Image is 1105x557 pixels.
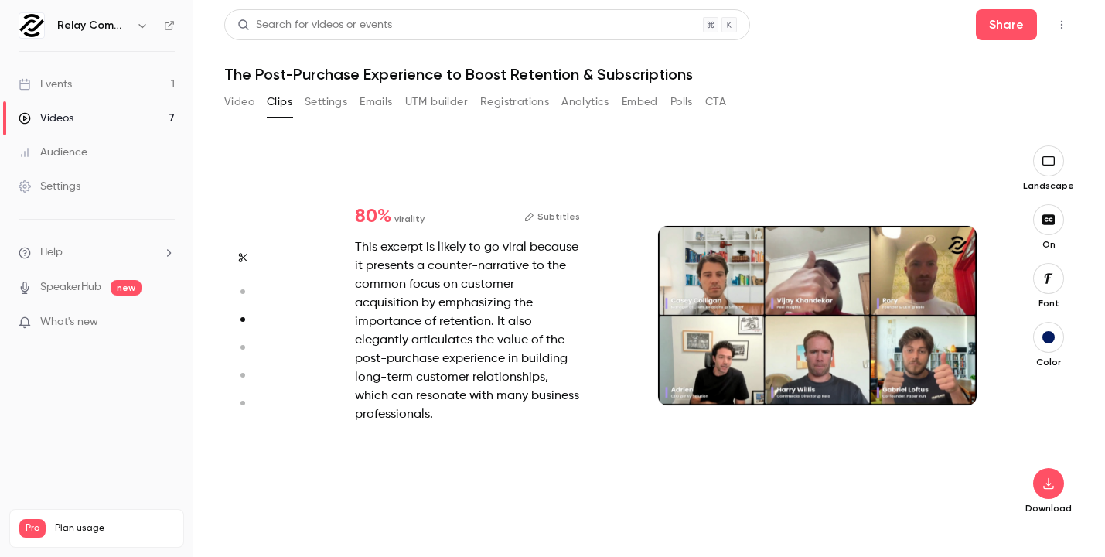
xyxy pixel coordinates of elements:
button: Share [976,9,1037,40]
div: Audience [19,145,87,160]
span: What's new [40,314,98,330]
p: Landscape [1023,179,1074,192]
button: Emails [360,90,392,114]
button: Embed [622,90,658,114]
p: Download [1024,502,1073,514]
h6: Relay Commerce [57,18,130,33]
p: Font [1024,297,1073,309]
button: UTM builder [405,90,468,114]
div: Videos [19,111,73,126]
p: Color [1024,356,1073,368]
button: Clips [267,90,292,114]
button: Top Bar Actions [1049,12,1074,37]
button: Registrations [480,90,549,114]
a: SpeakerHub [40,279,101,296]
span: Pro [19,519,46,538]
span: virality [394,212,425,226]
h1: The Post-Purchase Experience to Boost Retention & Subscriptions [224,65,1074,84]
div: Search for videos or events [237,17,392,33]
span: 80 % [355,207,391,226]
div: Settings [19,179,80,194]
div: This excerpt is likely to go viral because it presents a counter-narrative to the common focus on... [355,238,580,424]
button: Settings [305,90,347,114]
button: Video [224,90,254,114]
button: Subtitles [524,207,580,226]
li: help-dropdown-opener [19,244,175,261]
span: Plan usage [55,522,174,535]
button: Analytics [561,90,609,114]
div: Events [19,77,72,92]
img: Relay Commerce [19,13,44,38]
p: On [1024,238,1073,251]
span: Help [40,244,63,261]
button: CTA [705,90,726,114]
button: Polls [670,90,693,114]
iframe: Noticeable Trigger [156,316,175,330]
span: new [111,280,142,296]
